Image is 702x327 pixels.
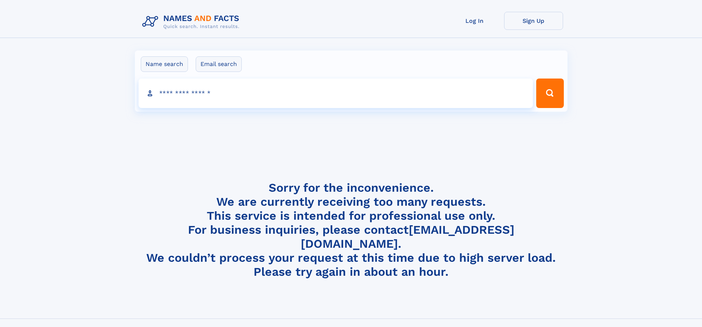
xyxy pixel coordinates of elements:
[536,79,563,108] button: Search Button
[139,12,245,32] img: Logo Names and Facts
[139,79,533,108] input: search input
[301,223,514,251] a: [EMAIL_ADDRESS][DOMAIN_NAME]
[141,56,188,72] label: Name search
[196,56,242,72] label: Email search
[445,12,504,30] a: Log In
[139,181,563,279] h4: Sorry for the inconvenience. We are currently receiving too many requests. This service is intend...
[504,12,563,30] a: Sign Up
